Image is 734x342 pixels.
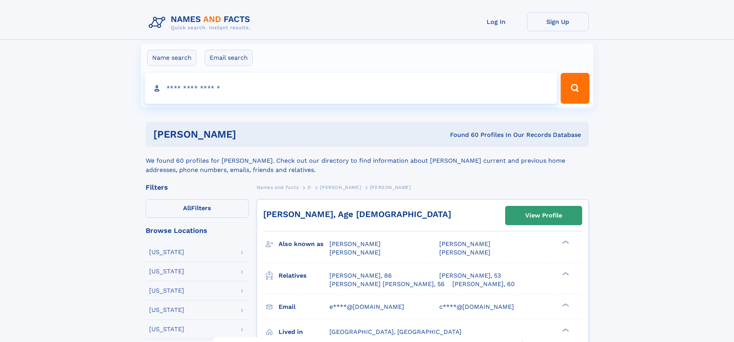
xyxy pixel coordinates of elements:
[279,300,329,313] h3: Email
[153,130,343,139] h1: [PERSON_NAME]
[147,50,197,66] label: Name search
[560,327,569,332] div: ❯
[146,12,257,33] img: Logo Names and Facts
[307,182,311,192] a: D
[452,280,515,288] a: [PERSON_NAME], 60
[146,147,589,175] div: We found 60 profiles for [PERSON_NAME]. Check out our directory to find information about [PERSON...
[307,185,311,190] span: D
[329,249,381,256] span: [PERSON_NAME]
[527,12,589,31] a: Sign Up
[439,271,501,280] a: [PERSON_NAME], 53
[149,326,184,332] div: [US_STATE]
[146,199,249,218] label: Filters
[439,249,490,256] span: [PERSON_NAME]
[263,209,451,219] a: [PERSON_NAME], Age [DEMOGRAPHIC_DATA]
[439,240,490,248] span: [PERSON_NAME]
[149,288,184,294] div: [US_STATE]
[183,204,191,212] span: All
[257,182,299,192] a: Names and Facts
[561,73,589,104] button: Search Button
[145,73,558,104] input: search input
[465,12,527,31] a: Log In
[560,240,569,245] div: ❯
[149,268,184,275] div: [US_STATE]
[329,280,445,288] a: [PERSON_NAME] [PERSON_NAME], 56
[343,131,581,139] div: Found 60 Profiles In Our Records Database
[146,184,249,191] div: Filters
[525,207,562,224] div: View Profile
[205,50,253,66] label: Email search
[329,240,381,248] span: [PERSON_NAME]
[149,307,184,313] div: [US_STATE]
[279,269,329,282] h3: Relatives
[320,182,361,192] a: [PERSON_NAME]
[146,227,249,234] div: Browse Locations
[279,238,329,251] h3: Also known as
[506,206,582,225] a: View Profile
[370,185,411,190] span: [PERSON_NAME]
[329,271,392,280] a: [PERSON_NAME], 86
[279,325,329,339] h3: Lived in
[560,271,569,276] div: ❯
[149,249,184,255] div: [US_STATE]
[329,328,462,335] span: [GEOGRAPHIC_DATA], [GEOGRAPHIC_DATA]
[320,185,361,190] span: [PERSON_NAME]
[560,302,569,307] div: ❯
